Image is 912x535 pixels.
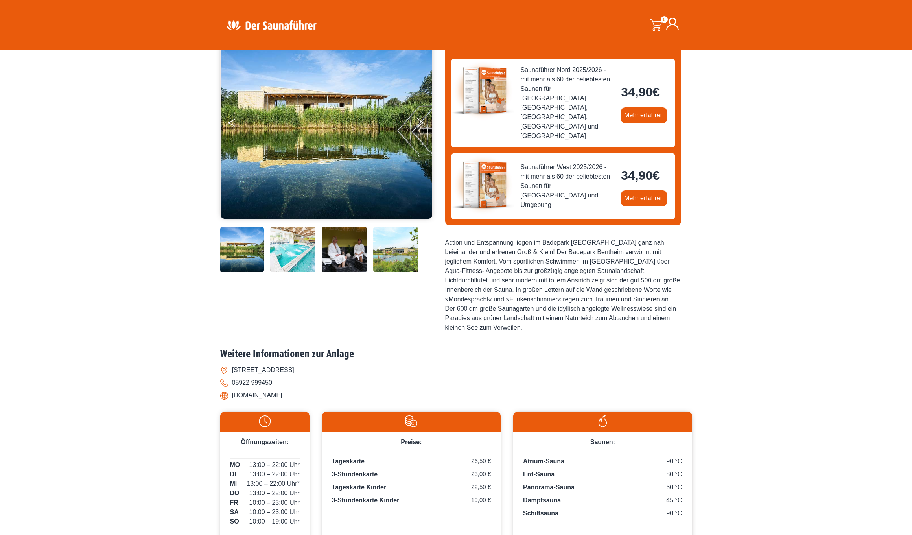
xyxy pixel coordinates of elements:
span: 80 °C [666,470,682,479]
li: [DOMAIN_NAME] [220,389,692,402]
button: Previous [228,114,248,134]
span: 0 [661,16,668,23]
span: Dampfsauna [523,497,561,504]
span: Erd-Sauna [523,471,555,478]
span: 10:00 – 23:00 Uhr [249,507,300,517]
li: [STREET_ADDRESS] [220,364,692,376]
div: Action und Entspannung liegen im Badepark [GEOGRAPHIC_DATA] ganz nah beieinander und erfreuen Gro... [445,238,681,332]
span: 13:00 – 22:00 Uhr [249,460,300,470]
img: Uhr-weiss.svg [224,415,306,427]
img: Flamme-weiss.svg [517,415,688,427]
span: € [652,168,660,183]
span: Saunaführer Nord 2025/2026 - mit mehr als 60 der beliebtesten Saunen für [GEOGRAPHIC_DATA], [GEOG... [521,65,615,141]
span: 13:00 – 22:00 Uhr [249,470,300,479]
button: Next [415,114,435,134]
span: FR [230,498,238,507]
span: 90 °C [666,509,682,518]
img: der-saunafuehrer-2025-west.jpg [451,153,514,216]
span: Öffnungszeiten: [241,439,289,445]
span: 26,50 € [471,457,491,466]
p: 3-Stundenkarte [332,470,491,481]
span: € [652,85,660,99]
span: Preise: [401,439,422,445]
li: 05922 999450 [220,376,692,389]
span: DO [230,489,240,498]
span: MI [230,479,237,489]
span: 60 °C [666,483,682,492]
span: Schilfsauna [523,510,558,517]
span: 10:00 – 19:00 Uhr [249,517,300,526]
bdi: 34,90 [621,168,660,183]
span: DI [230,470,236,479]
span: Panorama-Sauna [523,484,575,491]
img: der-saunafuehrer-2025-nord.jpg [451,59,514,122]
span: 13:00 – 22:00 Uhr* [247,479,299,489]
span: 19,00 € [471,496,491,505]
span: 13:00 – 22:00 Uhr [249,489,300,498]
span: Atrium-Sauna [523,458,564,465]
span: SA [230,507,239,517]
p: Tageskarte Kinder [332,483,491,494]
span: 10:00 – 23:00 Uhr [249,498,300,507]
span: SO [230,517,239,526]
span: Saunaführer West 2025/2026 - mit mehr als 60 der beliebtesten Saunen für [GEOGRAPHIC_DATA] und Um... [521,162,615,210]
a: Mehr erfahren [621,190,667,206]
span: MO [230,460,240,470]
span: Saunen: [590,439,615,445]
span: 22,50 € [471,483,491,492]
p: 3-Stundenkarte Kinder [332,496,491,505]
h2: Weitere Informationen zur Anlage [220,348,692,360]
a: Mehr erfahren [621,107,667,123]
span: 90 °C [666,457,682,466]
img: Preise-weiss.svg [326,415,497,427]
p: Tageskarte [332,457,491,468]
span: 23,00 € [471,470,491,479]
span: 45 °C [666,496,682,505]
bdi: 34,90 [621,85,660,99]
